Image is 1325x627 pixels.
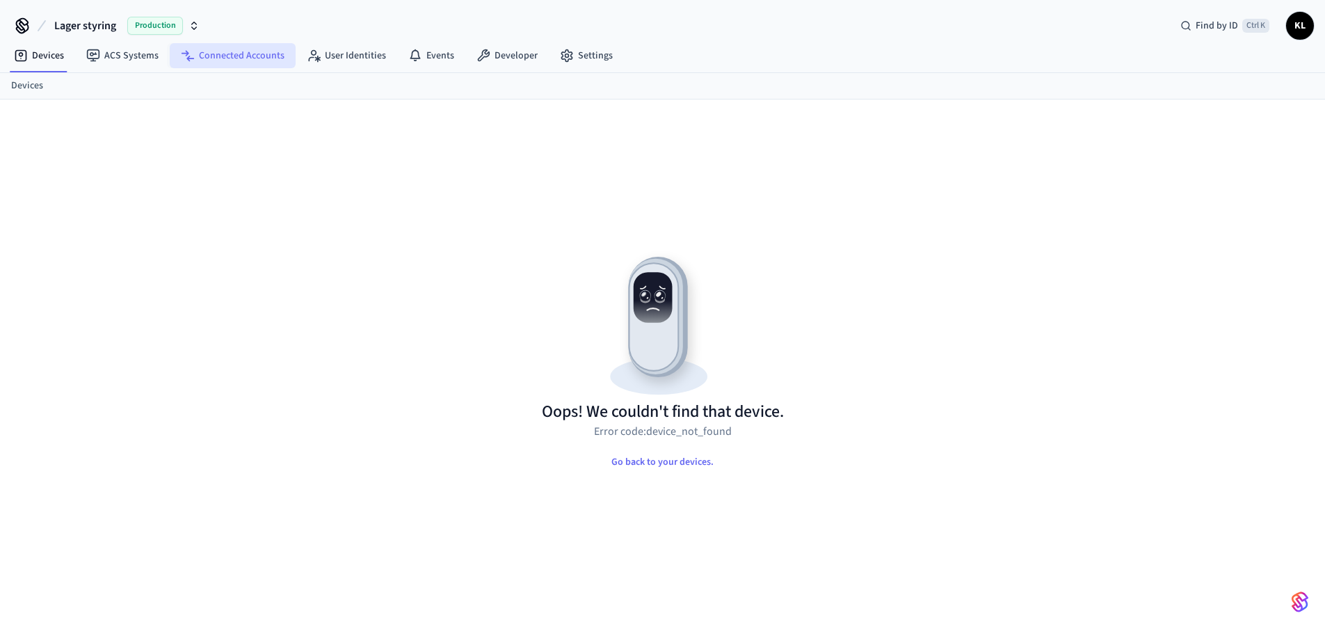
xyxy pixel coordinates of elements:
a: Settings [549,43,624,68]
span: KL [1287,13,1312,38]
a: Connected Accounts [170,43,296,68]
div: Find by IDCtrl K [1169,13,1280,38]
span: Ctrl K [1242,19,1269,33]
a: Events [397,43,465,68]
a: Devices [11,79,43,93]
h1: Oops! We couldn't find that device. [542,401,784,423]
p: Error code: device_not_found [594,423,732,440]
img: SeamLogoGradient.69752ec5.svg [1292,591,1308,613]
span: Production [127,17,183,35]
a: User Identities [296,43,397,68]
button: Go back to your devices. [600,448,725,476]
span: Lager styring [54,17,116,34]
button: KL [1286,12,1314,40]
a: ACS Systems [75,43,170,68]
a: Developer [465,43,549,68]
a: Devices [3,43,75,68]
span: Find by ID [1196,19,1238,33]
img: Resource not found [542,245,784,401]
